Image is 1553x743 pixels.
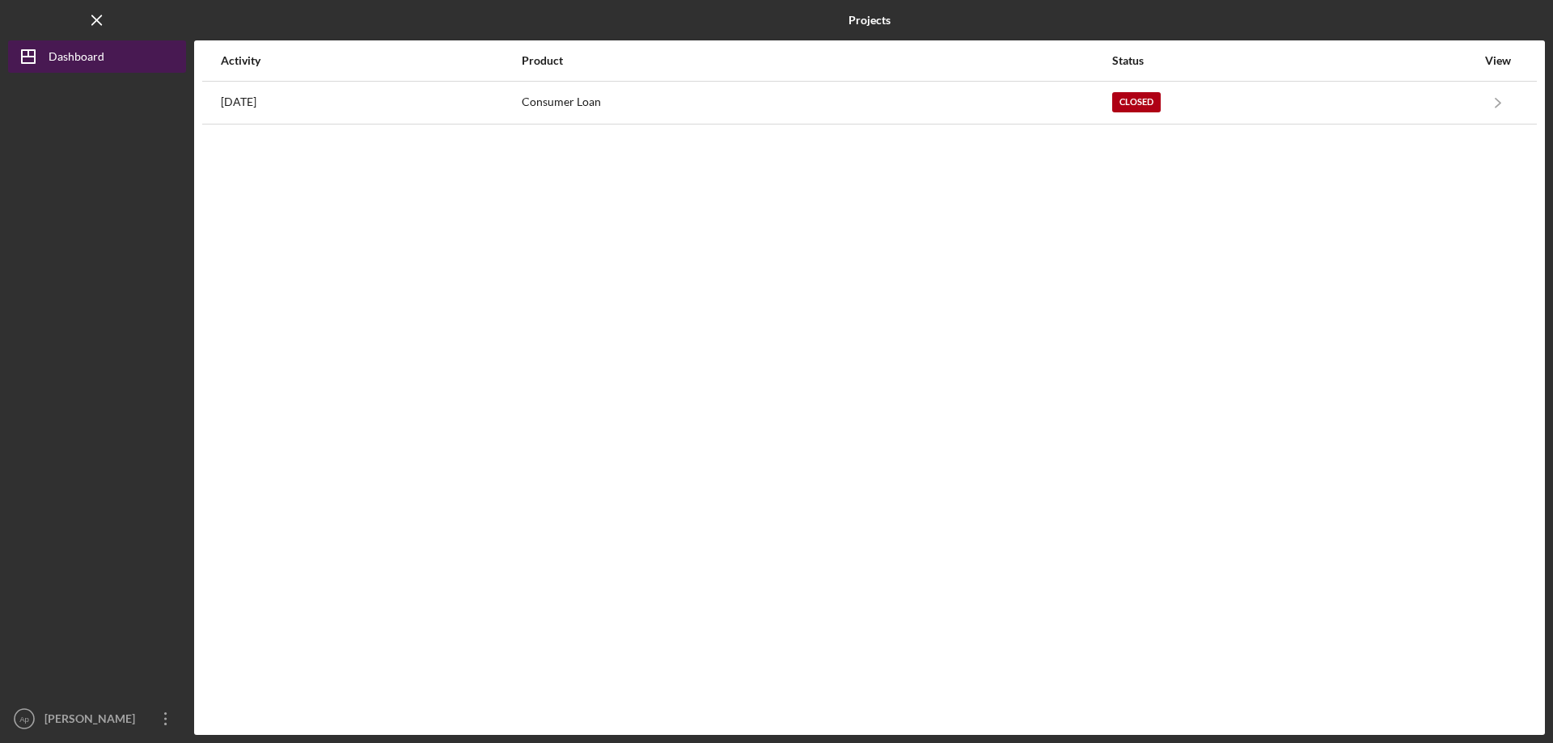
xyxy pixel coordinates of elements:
time: 2024-10-04 20:59 [221,95,256,108]
div: Dashboard [49,40,104,77]
text: Ap [19,715,29,724]
div: Status [1112,54,1476,67]
div: Activity [221,54,520,67]
div: Consumer Loan [522,82,1111,123]
div: View [1478,54,1518,67]
div: Product [522,54,1111,67]
b: Projects [848,14,891,27]
div: [PERSON_NAME] [40,703,146,739]
button: Ap[PERSON_NAME] [8,703,186,735]
button: Dashboard [8,40,186,73]
div: Closed [1112,92,1161,112]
